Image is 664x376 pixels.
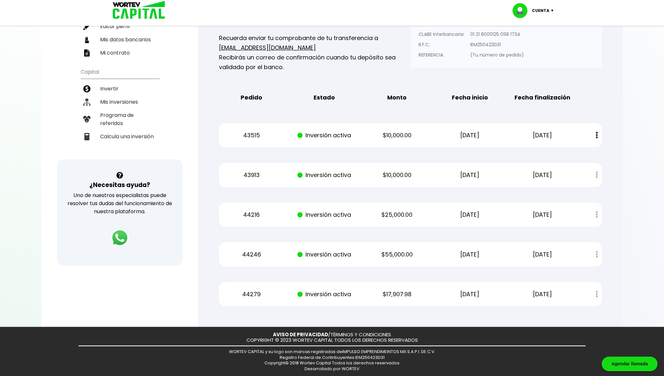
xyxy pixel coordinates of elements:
[265,360,399,366] span: Copyright© 2018 Wortev Capital Todos los derechos reservados
[280,354,385,360] span: Registro Federal de Contribuyentes: IEM250423D31
[470,29,524,39] p: 01 21 8000125 098 1734
[366,131,428,140] p: $10,000.00
[513,3,532,18] img: profile-image
[219,44,316,52] a: [EMAIL_ADDRESS][DOMAIN_NAME]
[294,289,355,299] p: Inversión activa
[439,289,501,299] p: [DATE]
[305,366,359,372] span: Desarrollado por WORTEV
[532,6,549,16] p: Cuenta
[66,191,174,215] p: Uno de nuestros especialistas puede resolver tus dudas del funcionamiento de nuestra plataforma.
[330,331,391,338] a: TÉRMINOS Y CONDICIONES
[439,210,501,220] p: [DATE]
[246,338,418,343] p: COPYRIGHT © 2023 WORTEV CAPITAL TODOS LOS DERECHOS RESERVADOS
[221,250,282,259] p: 44246
[419,40,464,49] p: R.F.C.:
[439,250,501,259] p: [DATE]
[81,95,159,109] a: Mis inversiones
[229,349,435,355] span: WORTEV CAPITAL y su logo son marcas registradas de IMPULSO EMPRENDIMEINTOS MX S.A.P.I. DE C.V.
[221,289,282,299] p: 44279
[273,332,391,338] p: /
[602,357,658,371] div: Agendar llamada
[81,33,159,46] a: Mis datos bancarios
[439,131,501,140] p: [DATE]
[366,289,428,299] p: $17,907.98
[452,93,488,102] b: Fecha inicio
[81,65,159,159] ul: Capital
[221,131,282,140] p: 43515
[89,180,150,190] h3: ¿Necesitas ayuda?
[419,29,464,39] p: CLABE Interbancaria:
[81,130,159,143] a: Calcula una inversión
[470,40,524,49] p: IEM250423D31
[366,250,428,259] p: $55,000.00
[366,170,428,180] p: $10,000.00
[83,49,90,57] img: contrato-icon.f2db500c.svg
[294,170,355,180] p: Inversión activa
[512,131,573,140] p: [DATE]
[366,210,428,220] p: $25,000.00
[83,85,90,92] img: invertir-icon.b3b967d7.svg
[219,33,410,72] p: Recuerda enviar tu comprobante de tu transferencia a Recibirás un correo de confirmación cuando t...
[549,10,558,12] img: icon-down
[81,20,159,33] a: Editar perfil
[512,170,573,180] p: [DATE]
[83,116,90,123] img: recomiendanos-icon.9b8e9327.svg
[81,109,159,130] a: Programa de referidos
[387,93,407,102] b: Monto
[221,210,282,220] p: 44216
[81,82,159,95] a: Invertir
[81,2,159,59] ul: Perfil
[294,210,355,220] p: Inversión activa
[83,23,90,30] img: editar-icon.952d3147.svg
[273,331,328,338] a: AVISO DE PRIVACIDAD
[470,50,524,60] p: (Tu número de pedido)
[294,131,355,140] p: Inversión activa
[241,93,262,102] b: Pedido
[439,170,501,180] p: [DATE]
[294,250,355,259] p: Inversión activa
[83,133,90,140] img: calculadora-icon.17d418c4.svg
[81,46,159,59] a: Mi contrato
[221,170,282,180] p: 43913
[111,229,129,247] img: logos_whatsapp-icon.242b2217.svg
[419,50,464,60] p: REFERENCIA:
[514,93,570,102] b: Fecha finalización
[83,36,90,43] img: datos-icon.10cf9172.svg
[512,210,573,220] p: [DATE]
[83,99,90,106] img: inversiones-icon.6695dc30.svg
[512,250,573,259] p: [DATE]
[314,93,335,102] b: Estado
[512,289,573,299] p: [DATE]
